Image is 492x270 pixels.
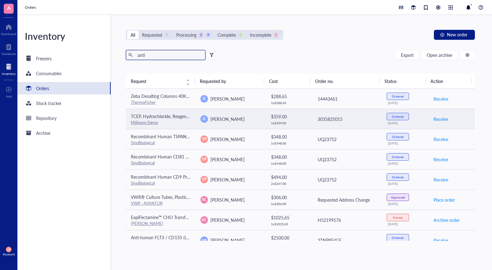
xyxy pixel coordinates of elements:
span: Export [401,53,414,57]
div: [DATE] [388,162,423,165]
button: Export [396,50,419,60]
a: Dashboard [1,22,16,36]
div: $ 2500.00 [271,234,307,241]
div: UQ23752 [318,176,377,183]
a: Freezers [17,52,111,65]
div: 0 [164,32,169,38]
div: Incomplete [250,31,271,38]
span: Place order [434,196,455,203]
div: 1 x $ 1025.65 [271,222,307,226]
button: Receive [433,175,448,185]
div: $ 288.65 [271,93,307,100]
button: Receive [433,114,448,124]
div: 3TNP8F4GF [318,237,377,244]
div: $ 348.00 [271,153,307,160]
td: UQ23752 [312,169,382,190]
div: 9 [205,32,211,38]
div: $ 494.00 [271,174,307,181]
button: Receive [433,154,448,164]
span: AC [202,197,207,203]
a: Notebook [2,42,16,56]
span: Receive [434,156,448,163]
span: Request [131,78,183,85]
div: Ordered [392,155,404,159]
a: ThermoFisher [131,99,156,105]
span: Receive [434,237,448,244]
a: Orders [25,4,37,11]
span: [PERSON_NAME] [210,96,245,102]
div: [DATE] [388,182,423,185]
span: [PERSON_NAME] [210,156,245,162]
div: Archive [36,130,50,136]
span: [PERSON_NAME] [210,176,245,183]
span: Zeba Desalting Columns 40K MWCO 10 mL [131,93,216,99]
span: AC [202,217,207,223]
div: Freezers [36,55,52,62]
div: $ 306.00 [271,194,307,201]
div: Ordered [392,115,404,118]
div: 1 [273,32,278,38]
div: Ordered [392,236,404,240]
span: A [7,4,11,12]
a: Consumables [17,67,111,80]
div: Ordered [392,94,404,98]
div: Ordered [392,175,404,179]
div: $ 348.00 [271,133,307,140]
div: segmented control [126,30,283,40]
div: All [131,31,135,38]
div: [DATE] [388,121,423,125]
div: Inventory [17,30,111,42]
td: H52199576 [312,210,382,230]
div: Denied [393,216,403,219]
div: Consumables [36,70,62,77]
div: 1 x $ 348.00 [271,162,307,165]
a: VWR - AVANTOR [131,200,163,206]
a: Archive [17,127,111,139]
span: Anti-human FLT3 / CD135 (IMC-EB10 Biosimilar) [131,234,225,240]
div: 1 x $ 359.00 [271,121,307,125]
div: H52199576 [318,217,377,223]
span: [PERSON_NAME] [210,116,245,122]
div: 1 x $ 306.00 [271,202,307,206]
span: VP [202,157,207,162]
div: [DATE] [388,202,423,206]
div: 2 [198,32,204,38]
div: Orders [36,85,49,92]
div: Notebook [2,52,16,56]
th: Action [425,74,471,89]
input: Find orders in table [135,50,203,60]
div: Stock tracker [36,100,62,107]
div: 0 [238,32,243,38]
span: ExpiFectamine™ CHO Transfection Kit [131,214,204,220]
span: JC [202,116,206,122]
button: Receive [433,235,448,245]
div: [DATE] [388,141,423,145]
div: $ 1025.65 [271,214,307,221]
span: Receive [434,116,448,122]
span: [PERSON_NAME] [210,217,245,223]
td: UQ23752 [312,149,382,169]
a: SinoBiological [131,140,155,145]
a: Stock tracker [17,97,111,109]
button: Open archive [421,50,458,60]
td: 14443461 [312,89,382,109]
div: [DATE] [388,101,423,105]
button: Archive order [433,215,460,225]
th: Requested by [195,74,264,89]
div: $ 359.00 [271,113,307,120]
div: Complete [218,31,236,38]
span: [PERSON_NAME] [210,197,245,203]
span: MK [202,238,207,242]
a: [PERSON_NAME] [131,220,163,226]
div: Dashboard [1,32,16,36]
span: [PERSON_NAME] [210,136,245,142]
span: JC [202,96,206,102]
span: VWR® Culture Tubes, Plastic, with Dual-Position Caps [131,194,235,200]
a: Orders [17,82,111,94]
span: Receive [434,176,448,183]
div: Ordered [392,135,404,139]
td: 3TNP8F4GF [312,230,382,250]
a: SinoBiological [131,160,155,166]
div: UQ23752 [318,136,377,143]
span: VP [7,248,10,251]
